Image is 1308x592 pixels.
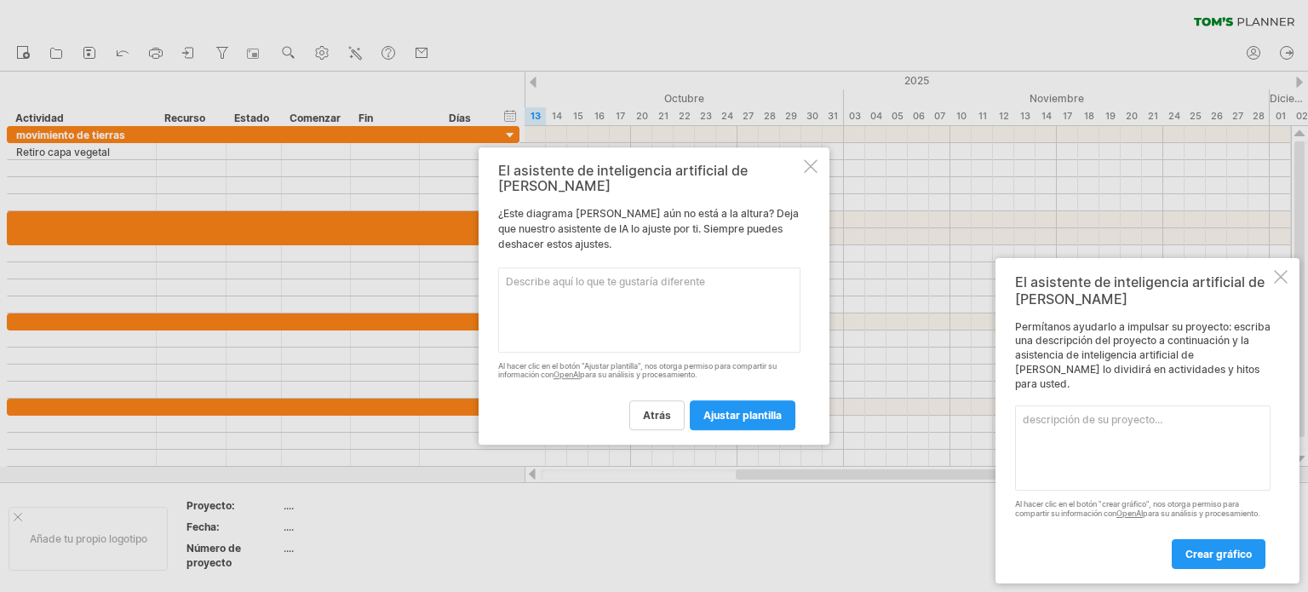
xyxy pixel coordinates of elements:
a: atrás [629,400,685,430]
font: ajustar plantilla [703,409,782,422]
font: crear gráfico [1185,548,1252,560]
font: El asistente de inteligencia artificial de [PERSON_NAME] [1015,273,1265,307]
font: ¿Este diagrama [PERSON_NAME] aún no está a la altura? Deja que nuestro asistente de IA lo ajuste ... [498,207,799,250]
font: para su análisis y procesamiento. [1143,509,1260,518]
a: OpenAI [554,371,580,380]
a: OpenAI [1116,509,1143,518]
font: El asistente de inteligencia artificial de [PERSON_NAME] [498,162,748,194]
a: ajustar plantilla [690,400,795,430]
font: atrás [643,409,671,422]
font: para su análisis y procesamiento. [580,371,697,380]
font: Al hacer clic en el botón "crear gráfico", nos otorga permiso para compartir su información con [1015,499,1239,518]
font: Permítanos ayudarlo a impulsar su proyecto: escriba una descripción del proyecto a continuación y... [1015,320,1271,390]
a: crear gráfico [1172,539,1265,569]
font: Al hacer clic en el botón "Ajustar plantilla", nos otorga permiso para compartir su información con [498,361,777,380]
